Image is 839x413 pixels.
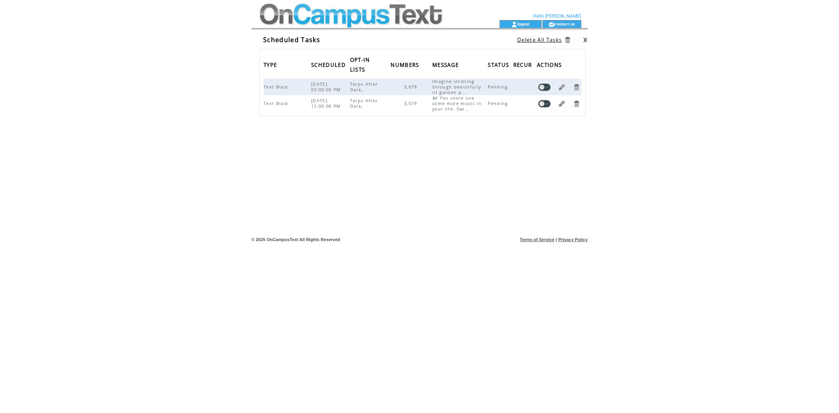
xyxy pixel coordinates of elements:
span: 3,079 [404,101,419,106]
img: contact_us_icon.gif [548,21,554,28]
span: RECUR [513,59,534,72]
span: SCHEDULED [311,59,348,72]
a: Disable task [538,83,551,91]
a: Delete All Tasks [517,36,562,43]
a: SCHEDULED [311,62,348,67]
span: Hello [PERSON_NAME] [533,13,581,19]
span: NUMBERS [391,59,421,72]
span: Pending [488,84,510,90]
span: [DATE] 03:00:00 PM [311,81,343,92]
a: Terms of Service [520,237,555,242]
span: Terps After Dark, [350,98,378,109]
a: Delete Task [573,100,580,107]
span: OPT-IN LISTS [350,54,370,77]
span: MESSAGE [432,59,461,72]
a: MESSAGE [432,62,461,67]
a: Edit Task [558,83,566,91]
span: | [556,237,557,242]
a: OPT-IN LISTS [350,57,370,72]
img: account_icon.gif [511,21,517,28]
a: Edit Task [558,100,566,107]
a: logout [517,21,529,26]
span: Imagine strolling through beautifully lit garden p... [432,79,481,95]
a: STATUS [488,62,511,67]
span: STATUS [488,59,511,72]
span: Text Blast [264,101,290,106]
span: Pending [488,101,510,106]
span: Terps After Dark, [350,81,378,92]
a: Disable task [538,100,551,107]
span: [DATE] 12:00:00 PM [311,98,343,109]
span: ACTIONS [537,59,564,72]
span: Text Blast [264,84,290,90]
a: Privacy Policy [558,237,588,242]
span: TYPE [264,59,279,72]
a: NUMBERS [391,62,421,67]
a: Delete Task [573,83,580,91]
span: 🎶 You could use some more music in your life. Swi... [432,95,482,112]
span: © 2025 OnCampusText All Rights Reserved [251,237,340,242]
a: RECUR [513,62,534,67]
span: 3,079 [404,84,419,90]
a: TYPE [264,62,279,67]
span: Scheduled Tasks [263,35,320,44]
a: contact us [554,21,575,26]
